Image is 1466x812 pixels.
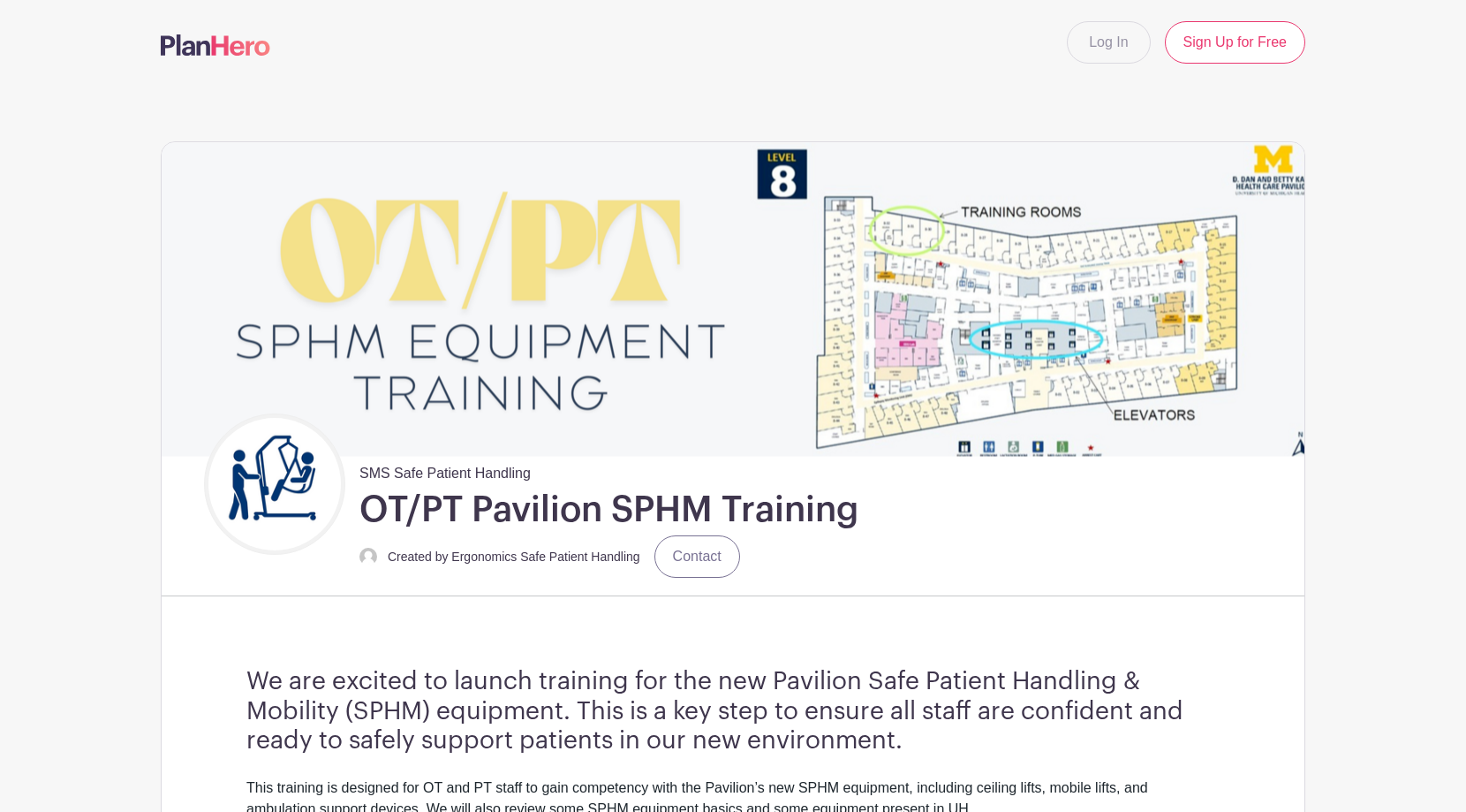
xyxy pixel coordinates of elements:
img: Untitled%20design.png [208,418,341,550]
a: Log In [1067,21,1150,64]
h3: We are excited to launch training for the new Pavilion Safe Patient Handling & Mobility (SPHM) eq... [246,667,1220,756]
small: Created by Ergonomics Safe Patient Handling [388,550,640,564]
h1: OT/PT Pavilion SPHM Training [359,488,858,532]
a: Contact [654,535,740,578]
span: SMS Safe Patient Handling [359,456,531,484]
img: logo-507f7623f17ff9eddc593b1ce0a138ce2505c220e1c5a4e2b4648c50719b7d32.svg [161,34,270,56]
a: Sign Up for Free [1165,21,1305,64]
img: default-ce2991bfa6775e67f084385cd625a349d9dcbb7a52a09fb2fda1e96e2d18dcdb.png [359,548,377,565]
img: event_banner_9671.png [162,142,1304,456]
